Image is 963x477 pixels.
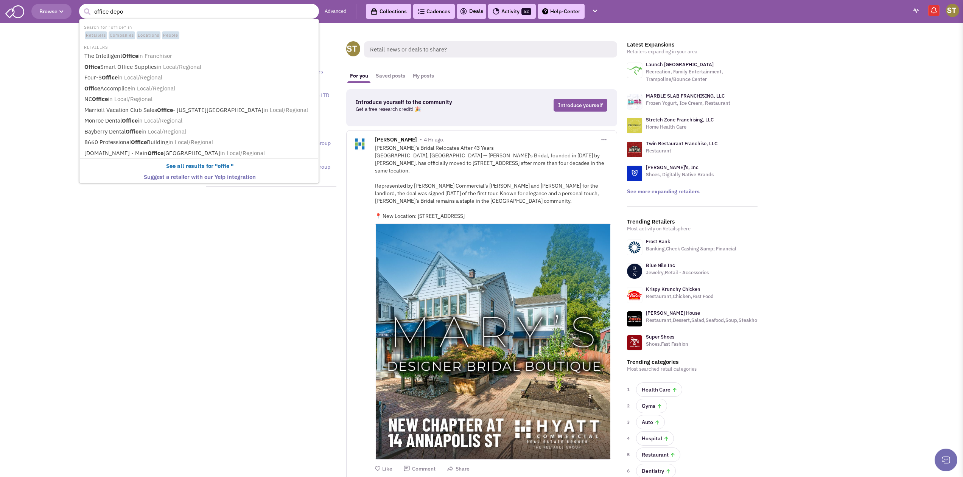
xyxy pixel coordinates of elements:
div: [PERSON_NAME]’s Bridal Relocates After 43 Years [GEOGRAPHIC_DATA], [GEOGRAPHIC_DATA] — [PERSON_NA... [375,144,611,220]
span: in Local/Regional [108,95,152,103]
a: See all results for "offie " [82,161,317,171]
a: Collections [366,4,411,19]
img: help.png [542,8,548,14]
a: See more expanding retailers [627,188,700,195]
b: Office [84,85,100,92]
img: logo [627,142,642,157]
p: Restaurant,Chicken,Fast Food [646,293,714,300]
span: in Local/Regional [138,117,182,124]
b: See all results for "offie " [166,162,233,169]
img: www.bluenile.com [627,264,642,279]
span: in Local/Regional [263,106,308,113]
span: 2 [627,402,632,410]
h3: Latest Expansions [627,41,758,48]
span: in Franchisor [138,52,172,59]
a: MARBLE SLAB FRANCHISING, LLC [646,93,725,99]
img: www.frostbank.com [627,240,642,255]
span: [PERSON_NAME] [375,136,417,145]
a: OfficeAccomplicein Local/Regional [82,84,317,94]
span: in Local/Regional [220,149,265,157]
img: icon-collection-lavender-black.svg [370,8,378,15]
li: Search for "office" in [80,23,318,40]
a: Launch [GEOGRAPHIC_DATA] [646,61,714,68]
a: Health Care [636,382,682,397]
h3: Introduce yourself to the community [356,99,499,106]
a: 8660 ProfessionalOfficeBuildingin Local/Regional [82,137,317,148]
span: Retailers [85,31,107,40]
b: Office [131,138,147,146]
a: [DOMAIN_NAME] - MainOffice[GEOGRAPHIC_DATA]in Local/Regional [82,148,317,158]
span: Retail news or deals to share? [364,41,617,57]
span: Locations [137,31,160,40]
a: Hospital [636,431,674,446]
a: The IntelligentOfficein Franchisor [82,51,317,61]
b: Office [122,117,138,124]
a: Help-Center [538,4,585,19]
a: Activity52 [488,4,536,19]
a: Auto [636,415,665,429]
p: Restaurant,Dessert,Salad,Seafood,Soup,Steakhouse [646,317,765,324]
span: in Local/Regional [142,128,186,135]
span: Companies [109,31,135,40]
span: 5 [627,451,632,458]
b: Office [92,95,108,103]
a: OfficeSmart Office Suppliesin Local/Regional [82,62,317,72]
b: Office [126,128,142,135]
p: Banking,Check Cashing &amp; Financial [646,245,736,253]
a: Frost Bank [646,238,670,245]
img: SmartAdmin [5,4,24,18]
a: Deals [460,7,483,16]
a: Marriott Vacation Club SalesOffice- [US_STATE][GEOGRAPHIC_DATA]in Local/Regional [82,105,317,115]
img: logo [627,166,642,181]
p: Most searched retail categories [627,365,758,373]
h3: Trending Retailers [627,218,758,225]
span: Like [382,465,392,472]
h3: Trending categories [627,359,758,365]
a: Four-SOfficein Local/Regional [82,73,317,83]
span: 52 [521,8,531,15]
b: Office [148,149,163,157]
span: 1 [627,386,632,393]
a: Bayberry DentalOfficein Local/Regional [82,127,317,137]
b: Suggest a retailer with our Yelp integration [144,173,256,180]
b: Office [84,63,100,70]
a: Monroe DentalOfficein Local/Regional [82,116,317,126]
span: People [162,31,179,40]
span: in Local/Regional [168,138,213,146]
button: Like [375,465,392,472]
button: Browse [31,4,72,19]
span: 3 [627,418,632,426]
b: Office [102,74,118,81]
a: Suggest a retailer with our Yelp integration [82,172,317,182]
p: Get a free research credit! 🎉 [356,106,499,113]
p: Most activity on Retailsphere [627,225,758,233]
p: Recreation, Family Entertainment, Trampoline/Bounce Center [646,68,758,83]
a: My posts [409,69,438,83]
a: For you [346,69,372,83]
img: logo [627,63,642,78]
a: [PERSON_NAME]'s, Inc [646,164,699,171]
span: in Local/Regional [118,74,162,81]
a: Introduce yourself [554,99,607,112]
a: Stretch Zone Franchising, LLC [646,117,714,123]
img: Cadences_logo.png [418,9,425,14]
span: Browse [39,8,64,15]
b: Office [157,106,173,113]
img: Shary Thur [946,4,959,17]
img: www.krispykrunchy.com [627,287,642,303]
span: 4 [627,435,632,442]
p: Shoes,Fast Fashion [646,340,688,348]
b: Office [122,52,138,59]
a: Blue Nile Inc [646,262,675,269]
p: Home Health Care [646,123,714,131]
span: 4 Hr ago. [424,136,445,143]
a: Krispy Krunchy Chicken [646,286,700,292]
p: Frozen Yogurt, Ice Cream, Restaurant [646,99,730,107]
a: Cadences [413,4,455,19]
a: Saved posts [372,69,409,83]
a: [PERSON_NAME] House [646,310,700,316]
span: in Local/Regional [157,63,201,70]
input: Search [79,4,319,19]
li: RETAILERS [80,43,318,51]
